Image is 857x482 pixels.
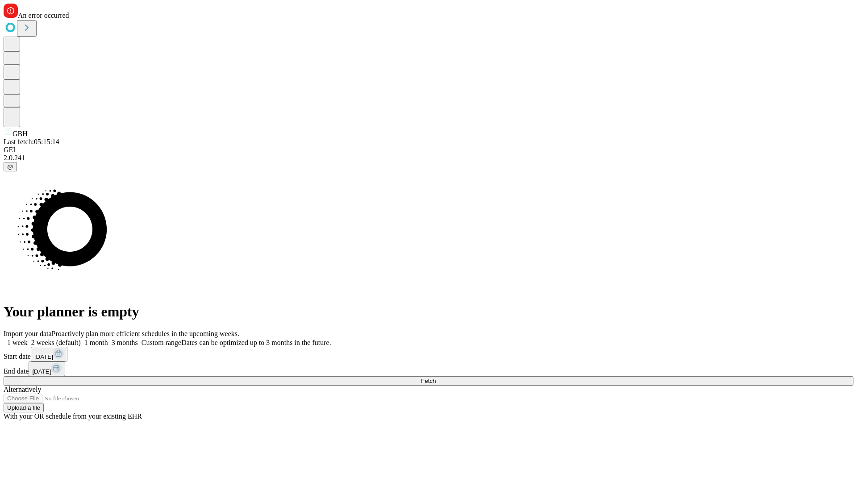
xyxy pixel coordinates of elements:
div: GEI [4,146,853,154]
span: Alternatively [4,386,41,393]
button: Upload a file [4,403,44,412]
span: Custom range [141,339,181,346]
span: 1 month [84,339,108,346]
h1: Your planner is empty [4,303,853,320]
span: Fetch [421,378,436,384]
span: @ [7,163,13,170]
button: [DATE] [29,361,65,376]
div: Start date [4,347,853,361]
span: [DATE] [32,368,51,375]
button: Fetch [4,376,853,386]
div: 2.0.241 [4,154,853,162]
span: An error occurred [18,12,69,19]
span: 3 months [112,339,138,346]
span: 2 weeks (default) [31,339,81,346]
span: GBH [12,130,28,137]
span: [DATE] [34,353,53,360]
span: Dates can be optimized up to 3 months in the future. [181,339,331,346]
span: Last fetch: 05:15:14 [4,138,59,145]
span: Import your data [4,330,52,337]
button: [DATE] [31,347,67,361]
span: With your OR schedule from your existing EHR [4,412,142,420]
span: Proactively plan more efficient schedules in the upcoming weeks. [52,330,239,337]
span: 1 week [7,339,28,346]
div: End date [4,361,853,376]
button: @ [4,162,17,171]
